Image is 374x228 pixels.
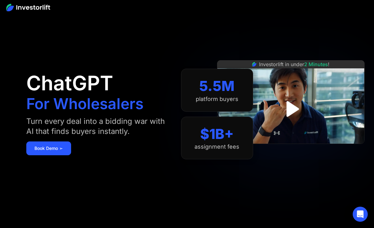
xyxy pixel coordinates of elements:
[277,95,305,123] a: open lightbox
[259,61,330,68] div: Investorlift in under !
[196,96,238,103] div: platform buyers
[26,116,169,136] div: Turn every deal into a bidding war with AI that finds buyers instantly.
[304,61,328,67] span: 2 Minutes
[353,207,368,222] div: Open Intercom Messenger
[244,147,338,155] iframe: Customer reviews powered by Trustpilot
[26,73,113,93] h1: ChatGPT
[26,96,143,111] h1: For Wholesalers
[199,78,235,94] div: 5.5M
[200,126,234,142] div: $1B+
[26,141,71,155] a: Book Demo ➢
[195,143,239,150] div: assignment fees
